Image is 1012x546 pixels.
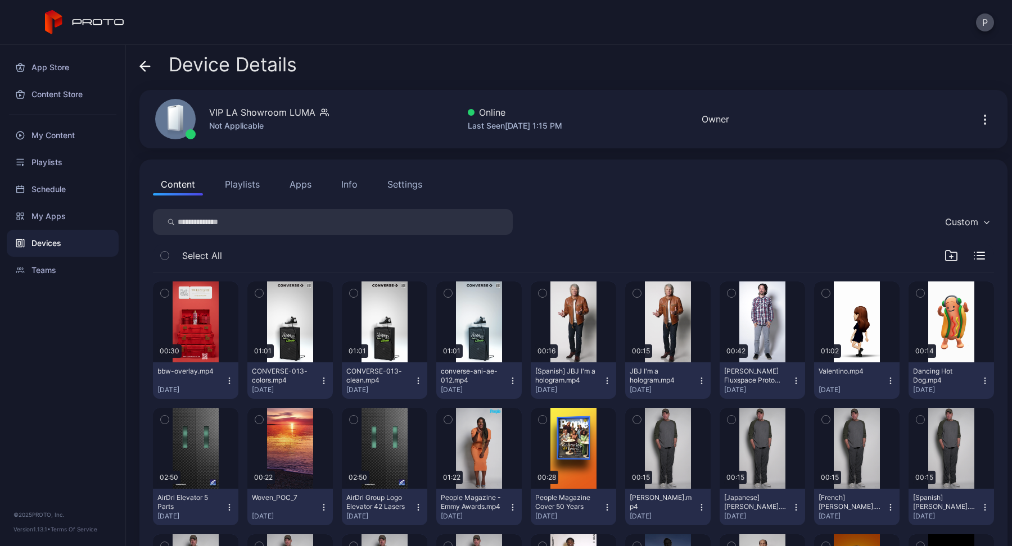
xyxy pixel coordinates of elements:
[7,257,119,284] a: Teams
[625,489,711,525] button: [PERSON_NAME].mp4[DATE]
[209,106,315,119] div: VIP LA Showroom LUMA
[814,489,900,525] button: [French] [PERSON_NAME].mp4[DATE]
[252,493,314,502] div: Woven_POC_7
[913,512,981,521] div: [DATE]
[436,362,522,399] button: converse-ani-ae-012.mp4[DATE]
[913,493,975,511] div: [Spanish] Kevin Nealon.mp4
[724,512,792,521] div: [DATE]
[333,173,365,195] button: Info
[7,149,119,176] a: Playlists
[913,385,981,394] div: [DATE]
[909,362,994,399] button: Dancing Hot Dog.mp4[DATE]
[157,385,225,394] div: [DATE]
[346,512,414,521] div: [DATE]
[7,176,119,203] a: Schedule
[909,489,994,525] button: [Spanish] [PERSON_NAME].mp4[DATE]
[169,54,297,75] span: Device Details
[13,526,51,533] span: Version 1.13.1 •
[441,385,508,394] div: [DATE]
[535,512,603,521] div: [DATE]
[976,13,994,31] button: P
[13,510,112,519] div: © 2025 PROTO, Inc.
[157,367,219,376] div: bbw-overlay.mp4
[441,512,508,521] div: [DATE]
[387,178,422,191] div: Settings
[535,367,597,385] div: [Spanish] JBJ I'm a hologram.mp4
[625,362,711,399] button: JBJ I'm a hologram.mp4[DATE]
[819,493,880,511] div: [French] Kevin Nealon.mp4
[630,367,692,385] div: JBJ I'm a hologram.mp4
[252,367,314,385] div: CONVERSE-013-colors.mp4
[342,489,427,525] button: AirDri Group Logo Elevator 42 Lasers[DATE]
[282,173,319,195] button: Apps
[341,178,358,191] div: Info
[720,362,805,399] button: [PERSON_NAME] Fluxspace Proto Demo.mp4[DATE]
[531,362,616,399] button: [Spanish] JBJ I'm a hologram.mp4[DATE]
[7,81,119,108] a: Content Store
[247,362,333,399] button: CONVERSE-013-colors.mp4[DATE]
[441,367,503,385] div: converse-ani-ae-012.mp4
[531,489,616,525] button: People Magazine Cover 50 Years[DATE]
[51,526,97,533] a: Terms Of Service
[209,119,329,133] div: Not Applicable
[724,493,786,511] div: [Japanese] Kevin Nealon.mp4
[939,209,994,235] button: Custom
[153,489,238,525] button: AirDri Elevator 5 Parts[DATE]
[217,173,268,195] button: Playlists
[342,362,427,399] button: CONVERSE-013-clean.mp4[DATE]
[819,367,880,376] div: Valentino.mp4
[7,122,119,149] a: My Content
[247,489,333,525] button: Woven_POC_7[DATE]
[379,173,430,195] button: Settings
[441,493,503,511] div: People Magazine - Emmy Awards.mp4
[535,385,603,394] div: [DATE]
[153,173,203,195] button: Content
[7,54,119,81] a: App Store
[724,385,792,394] div: [DATE]
[7,230,119,257] a: Devices
[819,512,886,521] div: [DATE]
[346,385,414,394] div: [DATE]
[630,385,697,394] div: [DATE]
[182,249,222,262] span: Select All
[913,367,975,385] div: Dancing Hot Dog.mp4
[535,493,597,511] div: People Magazine Cover 50 Years
[468,106,562,119] div: Online
[819,385,886,394] div: [DATE]
[346,493,408,511] div: AirDri Group Logo Elevator 42 Lasers
[153,362,238,399] button: bbw-overlay.mp4[DATE]
[630,512,697,521] div: [DATE]
[436,489,522,525] button: People Magazine - Emmy Awards.mp4[DATE]
[814,362,900,399] button: Valentino.mp4[DATE]
[7,203,119,230] a: My Apps
[720,489,805,525] button: [Japanese] [PERSON_NAME].mp4[DATE]
[346,367,408,385] div: CONVERSE-013-clean.mp4
[157,512,225,521] div: [DATE]
[252,385,319,394] div: [DATE]
[945,216,978,228] div: Custom
[252,512,319,521] div: [DATE]
[157,493,219,511] div: AirDri Elevator 5 Parts
[468,119,562,133] div: Last Seen [DATE] 1:15 PM
[702,112,729,126] div: Owner
[630,493,692,511] div: Kevin Nealon.mp4
[724,367,786,385] div: Corbett Fluxspace Proto Demo.mp4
